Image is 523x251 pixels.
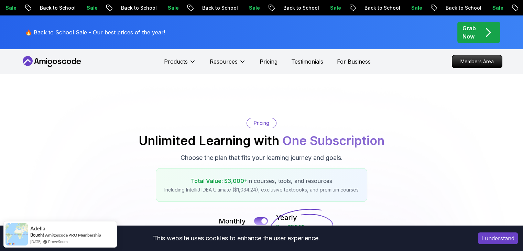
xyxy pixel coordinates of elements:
p: Sale [406,4,428,11]
p: Back to School [116,4,162,11]
p: Sale [325,4,347,11]
p: Back to School [34,4,81,11]
span: Adella [30,226,45,231]
p: Sale [162,4,184,11]
p: Back to School [197,4,243,11]
p: Sale [243,4,265,11]
a: Amigoscode PRO Membership [45,232,101,238]
span: One Subscription [282,133,384,148]
p: 🔥 Back to School Sale - Our best prices of the year! [25,28,165,36]
span: Total Value: $3,000+ [191,177,248,184]
a: For Business [337,57,371,66]
p: in courses, tools, and resources [164,177,359,185]
p: Back to School [278,4,325,11]
p: Grab Now [462,24,476,41]
p: Monthly [219,216,246,226]
h2: Unlimited Learning with [139,134,384,148]
p: Sale [487,4,509,11]
p: Including IntelliJ IDEA Ultimate ($1,034.24), exclusive textbooks, and premium courses [164,186,359,193]
button: Products [164,57,196,71]
img: provesource social proof notification image [6,223,28,245]
button: Accept cookies [478,232,518,244]
span: Bought [30,232,44,238]
p: Sale [81,4,103,11]
a: Members Area [452,55,502,68]
p: Back to School [440,4,487,11]
a: Testimonials [291,57,323,66]
p: Resources [210,57,238,66]
p: Back to School [359,4,406,11]
button: Resources [210,57,246,71]
p: Pricing [254,120,269,127]
a: Pricing [260,57,277,66]
div: This website uses cookies to enhance the user experience. [5,231,468,246]
p: Choose the plan that fits your learning journey and goals. [181,153,343,163]
p: Products [164,57,188,66]
a: ProveSource [48,239,69,244]
p: Members Area [452,55,502,68]
span: [DATE] [30,239,41,244]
